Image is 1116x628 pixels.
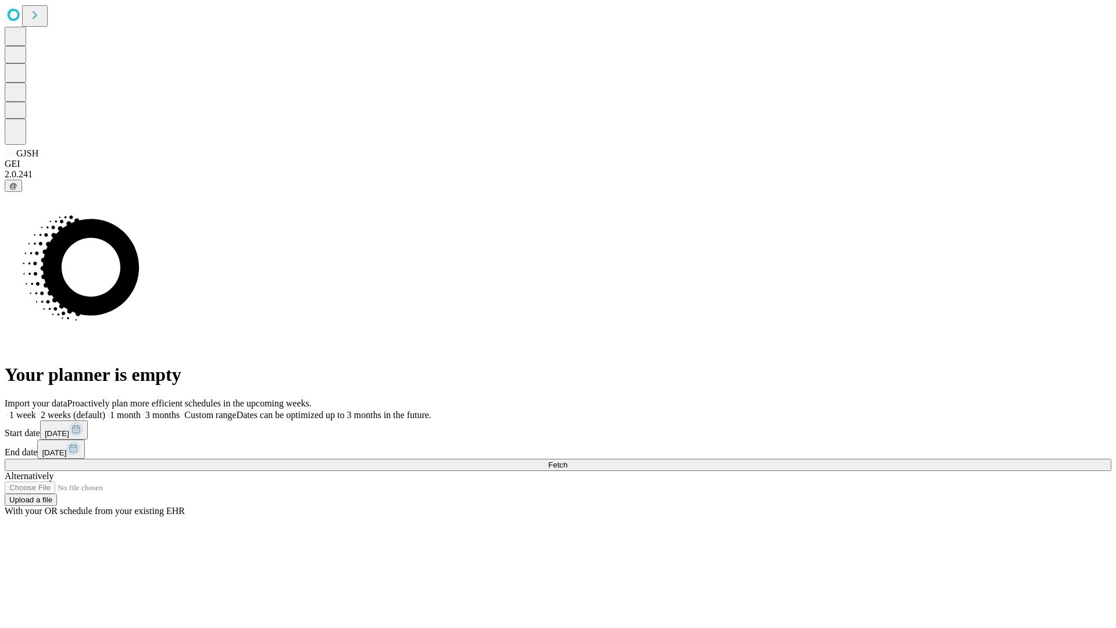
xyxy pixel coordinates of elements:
span: 3 months [145,410,180,420]
span: @ [9,181,17,190]
span: Custom range [184,410,236,420]
span: 2 weeks (default) [41,410,105,420]
div: End date [5,440,1111,459]
div: GEI [5,159,1111,169]
button: [DATE] [40,420,88,440]
button: [DATE] [37,440,85,459]
button: Fetch [5,459,1111,471]
span: Alternatively [5,471,53,481]
span: Fetch [548,461,567,469]
span: [DATE] [45,429,69,438]
span: [DATE] [42,448,66,457]
span: Dates can be optimized up to 3 months in the future. [237,410,431,420]
span: Import your data [5,398,67,408]
div: 2.0.241 [5,169,1111,180]
div: Start date [5,420,1111,440]
button: Upload a file [5,494,57,506]
span: 1 week [9,410,36,420]
h1: Your planner is empty [5,364,1111,386]
span: Proactively plan more efficient schedules in the upcoming weeks. [67,398,312,408]
span: 1 month [110,410,141,420]
button: @ [5,180,22,192]
span: With your OR schedule from your existing EHR [5,506,185,516]
span: GJSH [16,148,38,158]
